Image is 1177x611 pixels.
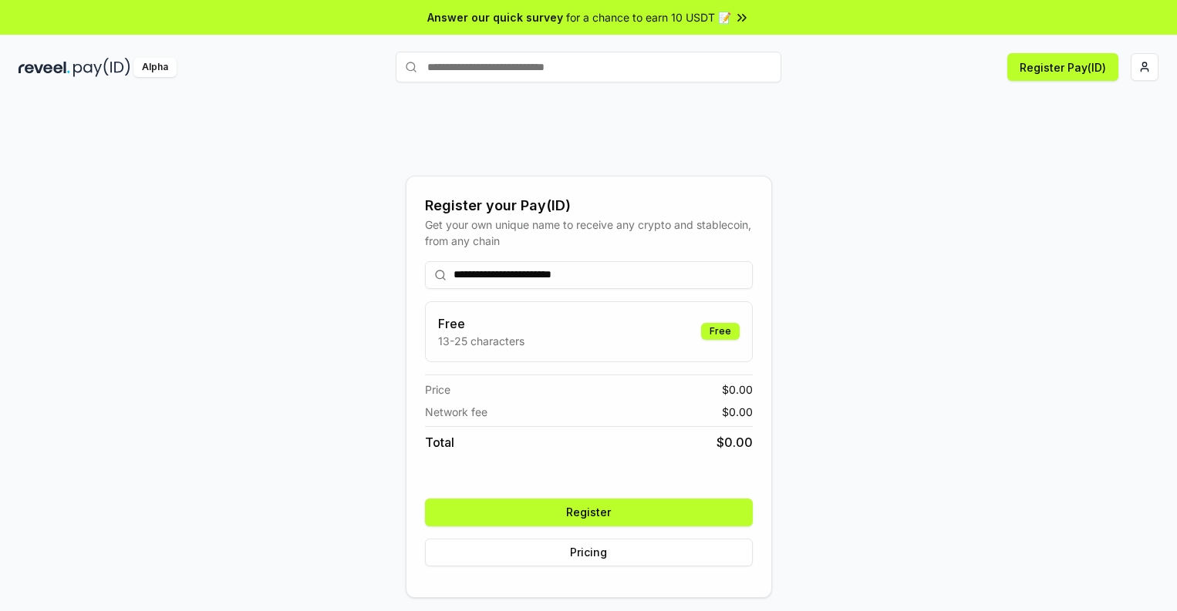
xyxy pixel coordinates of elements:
[722,381,753,398] span: $ 0.00
[427,9,563,25] span: Answer our quick survey
[438,314,524,333] h3: Free
[73,58,130,77] img: pay_id
[425,499,753,526] button: Register
[722,404,753,420] span: $ 0.00
[1007,53,1118,81] button: Register Pay(ID)
[701,323,740,340] div: Free
[566,9,731,25] span: for a chance to earn 10 USDT 📝
[425,381,450,398] span: Price
[717,433,753,452] span: $ 0.00
[438,333,524,349] p: 13-25 characters
[425,195,753,217] div: Register your Pay(ID)
[19,58,70,77] img: reveel_dark
[425,433,454,452] span: Total
[425,539,753,566] button: Pricing
[133,58,177,77] div: Alpha
[425,404,487,420] span: Network fee
[425,217,753,249] div: Get your own unique name to receive any crypto and stablecoin, from any chain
